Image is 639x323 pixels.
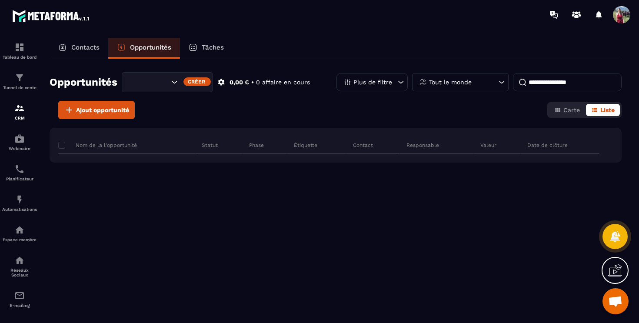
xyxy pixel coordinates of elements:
a: automationsautomationsAutomatisations [2,188,37,218]
img: automations [14,133,25,144]
img: logo [12,8,90,23]
button: Liste [586,104,620,116]
a: formationformationCRM [2,97,37,127]
p: CRM [2,116,37,120]
img: email [14,290,25,301]
img: scheduler [14,164,25,174]
img: automations [14,225,25,235]
p: Étiquette [294,142,317,149]
p: Phase [249,142,264,149]
button: Ajout opportunité [58,101,135,119]
a: formationformationTableau de bord [2,36,37,66]
img: formation [14,103,25,113]
p: Date de clôture [527,142,568,149]
h2: Opportunités [50,73,117,91]
p: Automatisations [2,207,37,212]
p: Opportunités [130,43,171,51]
input: Search for option [130,77,169,87]
a: schedulerschedulerPlanificateur [2,157,37,188]
p: Contacts [71,43,100,51]
a: Tâches [180,38,233,59]
p: Statut [202,142,218,149]
span: Carte [563,107,580,113]
span: Ajout opportunité [76,106,129,114]
p: Tableau de bord [2,55,37,60]
p: Plus de filtre [353,79,392,85]
p: Valeur [480,142,496,149]
p: E-mailing [2,303,37,308]
p: • [251,78,254,87]
p: Tout le monde [429,79,472,85]
p: Planificateur [2,176,37,181]
p: Tunnel de vente [2,85,37,90]
p: Nom de la l'opportunité [58,142,137,149]
p: Réseaux Sociaux [2,268,37,277]
a: Contacts [50,38,108,59]
a: emailemailE-mailing [2,284,37,314]
div: Search for option [122,72,213,92]
a: automationsautomationsWebinaire [2,127,37,157]
a: automationsautomationsEspace membre [2,218,37,249]
a: social-networksocial-networkRéseaux Sociaux [2,249,37,284]
span: Liste [600,107,615,113]
p: 0,00 € [230,78,249,87]
p: Responsable [406,142,439,149]
div: Créer [183,77,211,86]
p: Webinaire [2,146,37,151]
img: formation [14,42,25,53]
img: formation [14,73,25,83]
img: automations [14,194,25,205]
button: Carte [549,104,585,116]
a: Ouvrir le chat [602,288,629,314]
a: formationformationTunnel de vente [2,66,37,97]
img: social-network [14,255,25,266]
p: 0 affaire en cours [256,78,310,87]
p: Contact [353,142,373,149]
p: Espace membre [2,237,37,242]
p: Tâches [202,43,224,51]
a: Opportunités [108,38,180,59]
